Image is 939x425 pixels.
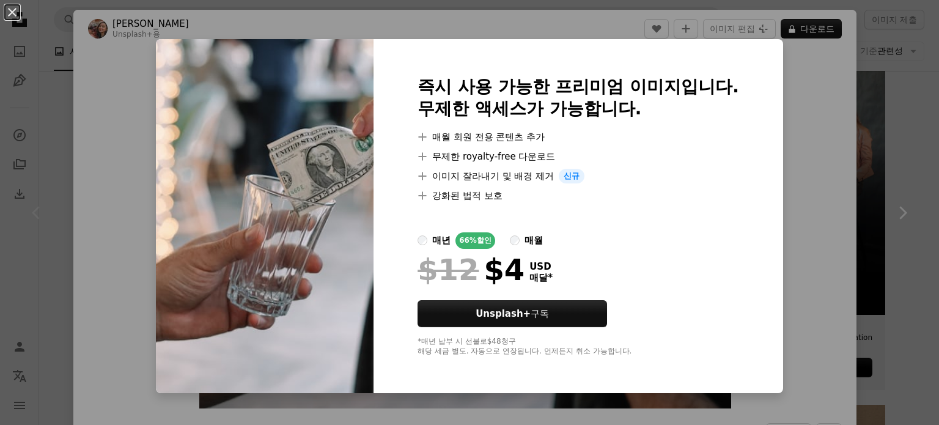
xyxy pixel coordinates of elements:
img: premium_photo-1681502025647-8b603d27780a [156,39,374,393]
input: 매월 [510,235,520,245]
li: 강화된 법적 보호 [418,188,739,203]
div: 매월 [525,233,543,248]
div: *매년 납부 시 선불로 $48 청구 해당 세금 별도. 자동으로 연장됩니다. 언제든지 취소 가능합니다. [418,337,739,357]
button: Unsplash+구독 [418,300,607,327]
div: 66% 할인 [455,232,495,249]
li: 매월 회원 전용 콘텐츠 추가 [418,130,739,144]
span: USD [529,261,553,272]
div: $4 [418,254,525,286]
strong: Unsplash+ [476,308,531,319]
li: 무제한 royalty-free 다운로드 [418,149,739,164]
div: 매년 [432,233,451,248]
span: $12 [418,254,479,286]
span: 신규 [559,169,584,183]
h2: 즉시 사용 가능한 프리미엄 이미지입니다. 무제한 액세스가 가능합니다. [418,76,739,120]
input: 매년66%할인 [418,235,427,245]
li: 이미지 잘라내기 및 배경 제거 [418,169,739,183]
